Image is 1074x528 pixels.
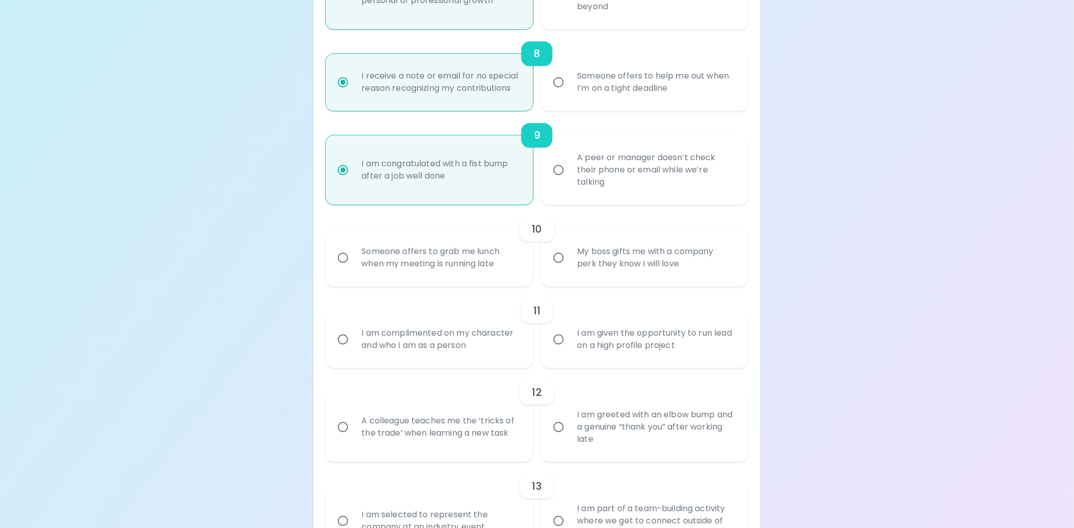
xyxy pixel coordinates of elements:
div: choice-group-check [326,111,749,205]
div: choice-group-check [326,368,749,462]
div: My boss gifts me with a company perk they know I will love [569,233,743,282]
h6: 8 [534,45,540,62]
div: choice-group-check [326,286,749,368]
h6: 13 [532,478,542,494]
div: Someone offers to help me out when I’m on a tight deadline [569,58,743,107]
div: I am complimented on my character and who I am as a person [354,315,528,364]
div: choice-group-check [326,205,749,286]
div: I am congratulated with a fist bump after a job well done [354,145,528,194]
div: choice-group-check [326,29,749,111]
div: I receive a note or email for no special reason recognizing my contributions [354,58,528,107]
h6: 9 [534,127,540,143]
div: Someone offers to grab me lunch when my meeting is running late [354,233,528,282]
div: A peer or manager doesn’t check their phone or email while we’re talking [569,139,743,200]
h6: 11 [533,303,540,319]
div: I am greeted with an elbow bump and a genuine “thank you” after working late [569,396,743,458]
h6: 12 [532,384,542,400]
h6: 10 [532,221,542,237]
div: A colleague teaches me the ‘tricks of the trade’ when learning a new task [354,403,528,451]
div: I am given the opportunity to run lead on a high profile project [569,315,743,364]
